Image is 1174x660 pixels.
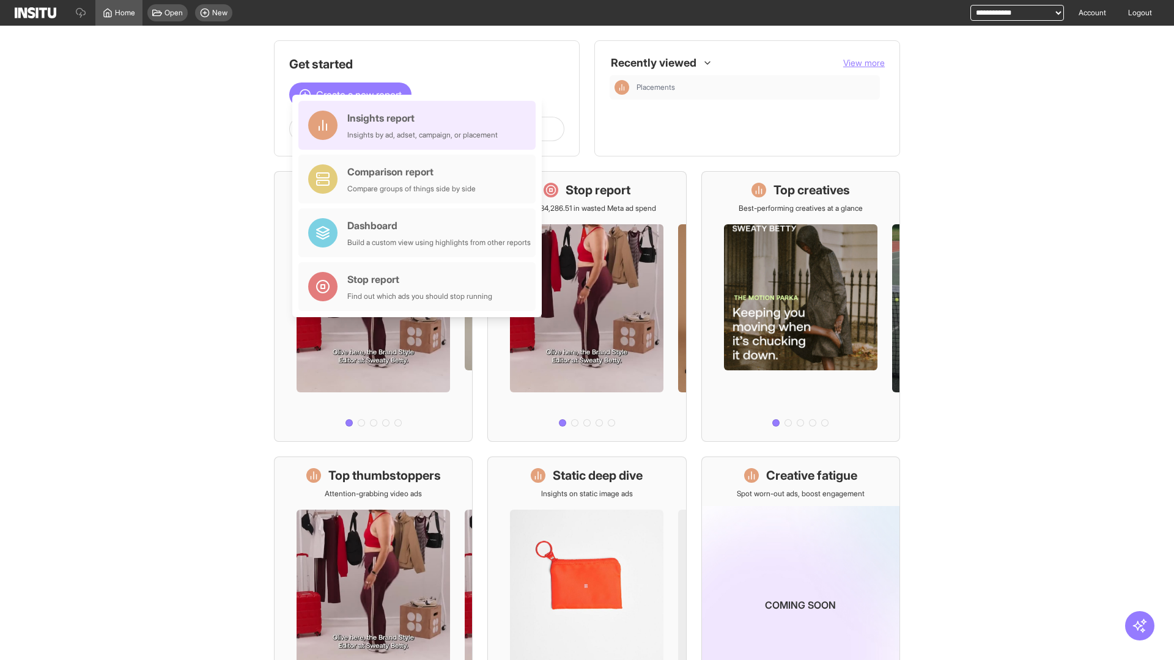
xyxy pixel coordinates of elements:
h1: Static deep dive [553,467,643,484]
span: New [212,8,227,18]
span: Placements [637,82,875,92]
a: Stop reportSave £34,286.51 in wasted Meta ad spend [487,171,686,442]
button: Create a new report [289,82,412,107]
div: Comparison report [347,164,476,179]
span: Placements [637,82,675,92]
img: Logo [15,7,56,18]
a: Top creativesBest-performing creatives at a glance [701,171,900,442]
a: What's live nowSee all active ads instantly [274,171,473,442]
div: Insights report [347,111,498,125]
div: Find out which ads you should stop running [347,291,492,301]
div: Insights by ad, adset, campaign, or placement [347,130,498,140]
span: Create a new report [316,87,402,102]
div: Compare groups of things side by side [347,184,476,194]
h1: Top creatives [773,182,850,199]
p: Save £34,286.51 in wasted Meta ad spend [518,204,656,213]
div: Insights [615,80,629,95]
h1: Get started [289,56,564,73]
h1: Stop report [566,182,630,199]
span: Home [115,8,135,18]
h1: Top thumbstoppers [328,467,441,484]
div: Stop report [347,272,492,287]
div: Build a custom view using highlights from other reports [347,238,531,248]
div: Dashboard [347,218,531,233]
button: View more [843,57,885,69]
p: Insights on static image ads [541,489,633,499]
p: Attention-grabbing video ads [325,489,422,499]
span: Open [164,8,183,18]
p: Best-performing creatives at a glance [739,204,863,213]
span: View more [843,57,885,68]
